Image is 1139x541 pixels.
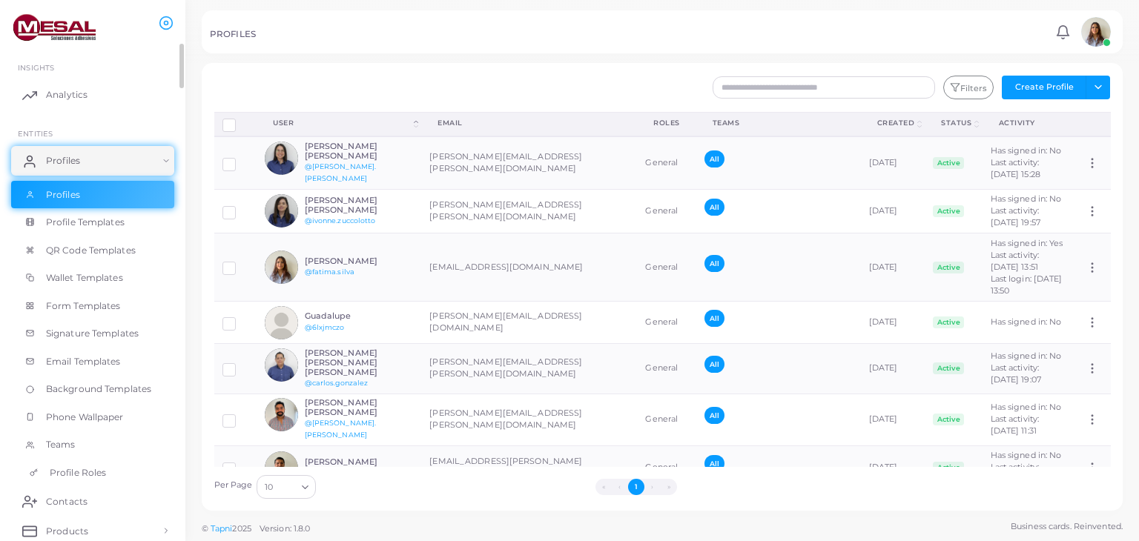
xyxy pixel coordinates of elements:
[628,479,644,495] button: Go to page 1
[438,118,621,128] div: Email
[305,457,414,467] h6: [PERSON_NAME]
[46,411,124,424] span: Phone Wallpaper
[991,205,1040,228] span: Last activity: [DATE] 19:57
[46,216,125,229] span: Profile Templates
[991,362,1041,385] span: Last activity: [DATE] 19:07
[991,238,1063,248] span: Has signed in: Yes
[274,479,296,495] input: Search for option
[265,451,298,485] img: avatar
[46,438,76,451] span: Teams
[305,216,376,225] a: @ivonne.zuccolotto
[305,268,354,276] a: @fatima.silva
[421,344,637,394] td: [PERSON_NAME][EMAIL_ADDRESS][PERSON_NAME][DOMAIN_NAME]
[11,181,174,209] a: Profiles
[637,233,696,302] td: General
[991,193,1062,204] span: Has signed in: No
[18,63,54,72] span: INSIGHTS
[421,394,637,445] td: [PERSON_NAME][EMAIL_ADDRESS][PERSON_NAME][DOMAIN_NAME]
[265,398,298,431] img: avatar
[11,486,174,516] a: Contacts
[933,262,964,273] span: Active
[943,76,994,99] button: Filters
[305,311,414,321] h6: Guadalupe
[991,450,1062,460] span: Has signed in: No
[11,146,174,176] a: Profiles
[46,382,151,396] span: Background Templates
[305,348,414,378] h6: [PERSON_NAME] [PERSON_NAME] [PERSON_NAME]
[46,355,121,368] span: Email Templates
[991,273,1063,296] span: Last login: [DATE] 13:50
[637,445,696,490] td: General
[704,407,724,424] span: All
[941,118,971,128] div: Status
[861,136,925,189] td: [DATE]
[1002,76,1086,99] button: Create Profile
[11,292,174,320] a: Form Templates
[305,196,414,215] h6: [PERSON_NAME] [PERSON_NAME]
[637,189,696,233] td: General
[46,244,136,257] span: QR Code Templates
[1081,17,1111,47] img: avatar
[1077,112,1110,136] th: Action
[933,316,964,328] span: Active
[265,348,298,382] img: avatar
[861,394,925,445] td: [DATE]
[421,445,637,490] td: [EMAIL_ADDRESS][PERSON_NAME][DOMAIN_NAME]
[11,236,174,265] a: QR Code Templates
[202,522,310,535] span: ©
[861,302,925,344] td: [DATE]
[265,250,298,284] img: avatar
[861,189,925,233] td: [DATE]
[214,112,257,136] th: Row-selection
[421,233,637,302] td: [EMAIL_ADDRESS][DOMAIN_NAME]
[704,356,724,373] span: All
[46,299,121,313] span: Form Templates
[861,344,925,394] td: [DATE]
[421,302,637,344] td: [PERSON_NAME][EMAIL_ADDRESS][DOMAIN_NAME]
[11,348,174,376] a: Email Templates
[421,136,637,189] td: [PERSON_NAME][EMAIL_ADDRESS][PERSON_NAME][DOMAIN_NAME]
[214,479,253,491] label: Per Page
[232,522,251,535] span: 2025
[933,414,964,425] span: Active
[991,157,1040,179] span: Last activity: [DATE] 15:28
[991,414,1040,436] span: Last activity: [DATE] 11:31
[46,88,88,102] span: Analytics
[991,402,1062,412] span: Has signed in: No
[305,419,377,439] a: @[PERSON_NAME].[PERSON_NAME]
[50,466,106,479] span: Profile Roles
[11,431,174,459] a: Teams
[11,208,174,236] a: Profile Templates
[13,14,96,42] img: logo
[637,394,696,445] td: General
[211,523,233,534] a: Tapni
[46,525,88,538] span: Products
[46,154,80,167] span: Profiles
[999,118,1062,128] div: activity
[46,327,139,340] span: Signature Templates
[991,462,1041,484] span: Last activity: [DATE] 21:09
[305,142,414,161] h6: [PERSON_NAME] [PERSON_NAME]
[637,136,696,189] td: General
[260,523,311,534] span: Version: 1.8.0
[637,302,696,344] td: General
[11,264,174,292] a: Wallet Templates
[933,362,964,374] span: Active
[305,256,414,266] h6: [PERSON_NAME]
[1011,520,1123,533] span: Business cards. Reinvented.
[305,323,345,331] a: @6lxjmczo
[933,205,964,217] span: Active
[933,462,964,474] span: Active
[265,142,298,175] img: avatar
[11,403,174,431] a: Phone Wallpaper
[18,129,53,138] span: ENTITIES
[991,316,1062,327] span: Has signed in: No
[991,145,1062,156] span: Has signed in: No
[704,150,724,167] span: All
[257,475,316,499] div: Search for option
[933,157,964,169] span: Active
[11,80,174,110] a: Analytics
[637,344,696,394] td: General
[320,479,952,495] ul: Pagination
